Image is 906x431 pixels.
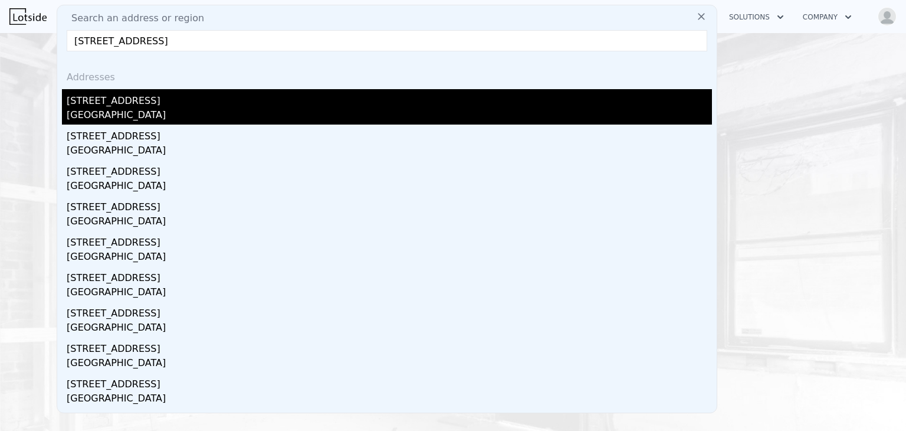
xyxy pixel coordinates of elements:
div: [STREET_ADDRESS] [67,125,712,143]
div: [GEOGRAPHIC_DATA] [67,108,712,125]
div: [STREET_ADDRESS] [67,89,712,108]
input: Enter an address, city, region, neighborhood or zip code [67,30,707,51]
img: avatar [878,7,897,26]
div: [GEOGRAPHIC_DATA] [67,356,712,373]
div: [STREET_ADDRESS] [67,266,712,285]
span: Search an address or region [62,11,204,25]
div: [GEOGRAPHIC_DATA] [67,391,712,408]
div: [STREET_ADDRESS] [67,337,712,356]
div: [STREET_ADDRESS] [67,373,712,391]
div: [GEOGRAPHIC_DATA] [67,214,712,231]
div: [GEOGRAPHIC_DATA] [67,179,712,195]
div: [STREET_ADDRESS] [67,231,712,250]
div: [GEOGRAPHIC_DATA] [67,143,712,160]
button: Company [793,6,861,28]
div: [GEOGRAPHIC_DATA] [67,285,712,302]
div: [STREET_ADDRESS] [67,195,712,214]
div: [GEOGRAPHIC_DATA] [67,250,712,266]
div: Addresses [62,61,712,89]
div: [STREET_ADDRESS] [67,160,712,179]
button: Solutions [720,6,793,28]
img: Lotside [9,8,47,25]
div: [GEOGRAPHIC_DATA] [67,321,712,337]
div: [STREET_ADDRESS] [67,408,712,427]
div: [STREET_ADDRESS] [67,302,712,321]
